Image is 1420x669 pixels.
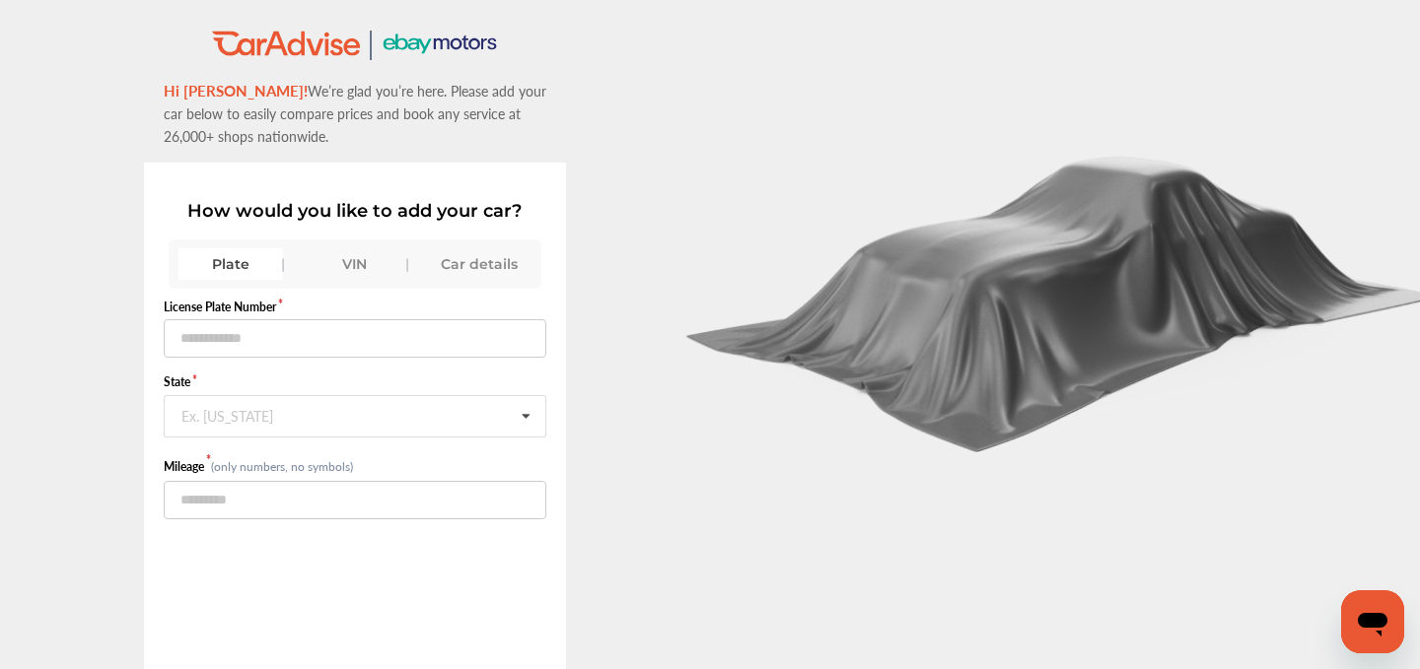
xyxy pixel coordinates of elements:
[427,248,532,280] div: Car details
[164,80,308,100] span: Hi [PERSON_NAME]!
[181,408,273,420] div: Ex. [US_STATE]
[1341,590,1404,653] iframe: Button to launch messaging window
[164,200,547,222] p: How would you like to add your car?
[178,248,283,280] div: Plate
[164,299,547,315] label: License Plate Number
[164,81,546,146] span: We’re glad you’re here. Please add your car below to easily compare prices and book any service a...
[303,248,407,280] div: VIN
[211,458,353,475] small: (only numbers, no symbols)
[164,458,211,475] label: Mileage
[164,373,547,390] label: State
